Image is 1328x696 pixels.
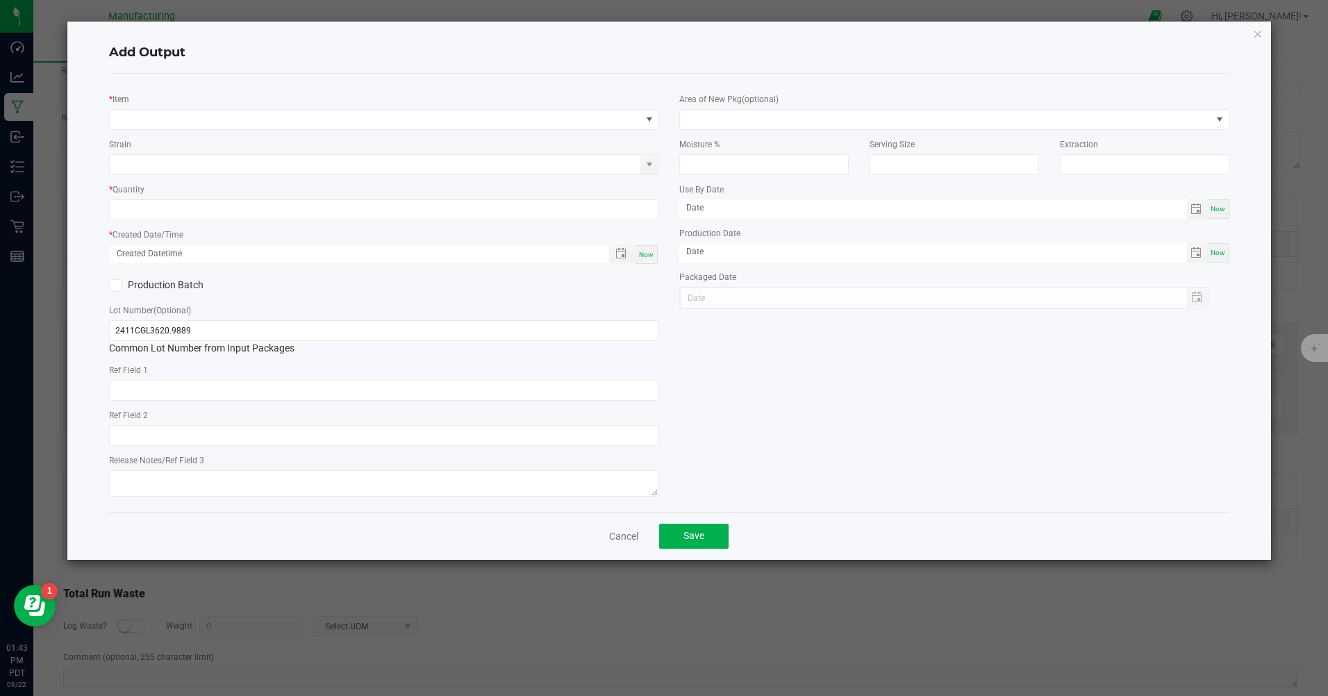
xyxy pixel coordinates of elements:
[679,183,724,196] label: Use By Date
[679,138,720,151] label: Moisture %
[742,94,779,104] span: (optional)
[14,585,56,627] iframe: Resource center
[639,251,654,258] span: Now
[1211,205,1225,213] span: Now
[679,243,1186,260] input: Date
[110,245,594,263] input: Created Datetime
[41,583,58,599] iframe: Resource center unread badge
[109,320,658,356] div: Common Lot Number from Input Packages
[659,524,729,549] button: Save
[679,93,779,106] label: Area of New Pkg
[109,278,374,292] label: Production Batch
[109,454,204,467] label: Release Notes/Ref Field 3
[679,199,1186,217] input: Date
[109,138,131,151] label: Strain
[1187,243,1207,263] span: Toggle calendar
[109,304,191,317] label: Lot Number
[1060,138,1098,151] label: Extraction
[1211,249,1225,256] span: Now
[109,109,658,130] span: NO DATA FOUND
[113,93,129,106] label: Item
[870,138,915,151] label: Serving Size
[153,306,191,315] span: (Optional)
[109,364,148,376] label: Ref Field 1
[109,409,148,422] label: Ref Field 2
[609,529,638,543] a: Cancel
[609,245,636,263] span: Toggle popup
[683,530,704,541] span: Save
[679,227,740,240] label: Production Date
[109,44,1229,62] h4: Add Output
[113,229,183,241] label: Created Date/Time
[1187,199,1207,219] span: Toggle calendar
[679,271,736,283] label: Packaged Date
[113,183,144,196] label: Quantity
